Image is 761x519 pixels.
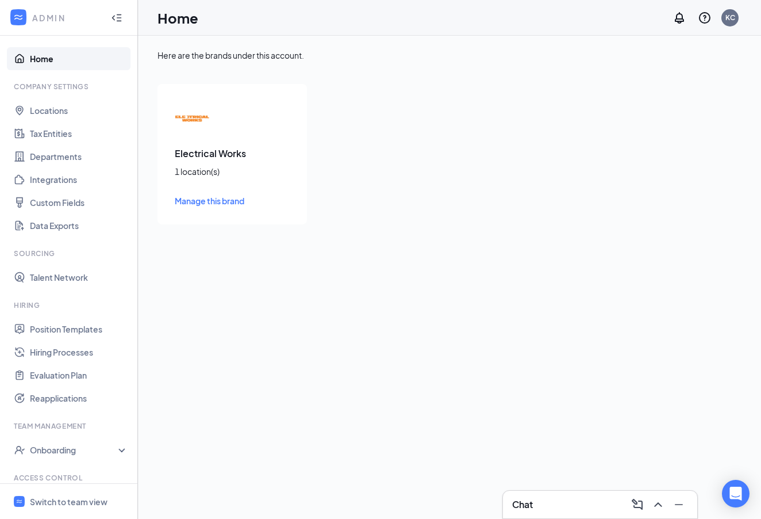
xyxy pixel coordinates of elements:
[30,266,128,289] a: Talent Network
[30,214,128,237] a: Data Exports
[14,473,126,483] div: Access control
[672,11,686,25] svg: Notifications
[649,495,667,514] button: ChevronUp
[628,495,647,514] button: ComposeMessage
[725,13,735,22] div: KC
[30,122,128,145] a: Tax Entities
[30,168,128,191] a: Integrations
[14,444,25,456] svg: UserCheck
[14,82,126,91] div: Company Settings
[157,8,198,28] h1: Home
[30,496,107,507] div: Switch to team view
[14,249,126,258] div: Sourcing
[722,480,750,507] div: Open Intercom Messenger
[175,147,290,160] h3: Electrical Works
[175,194,290,207] a: Manage this brand
[30,444,118,456] div: Onboarding
[30,191,128,214] a: Custom Fields
[32,12,101,24] div: ADMIN
[631,498,644,512] svg: ComposeMessage
[16,498,23,505] svg: WorkstreamLogo
[512,498,533,511] h3: Chat
[175,166,290,177] div: 1 location(s)
[14,300,126,310] div: Hiring
[30,364,128,387] a: Evaluation Plan
[651,498,665,512] svg: ChevronUp
[30,318,128,341] a: Position Templates
[30,387,128,410] a: Reapplications
[698,11,712,25] svg: QuestionInfo
[14,421,126,431] div: Team Management
[30,145,128,168] a: Departments
[13,12,24,23] svg: WorkstreamLogo
[672,498,686,512] svg: Minimize
[670,495,688,514] button: Minimize
[30,99,128,122] a: Locations
[175,196,244,206] span: Manage this brand
[30,341,128,364] a: Hiring Processes
[111,12,122,24] svg: Collapse
[175,101,209,136] img: Electrical Works logo
[157,49,741,61] div: Here are the brands under this account.
[30,47,128,70] a: Home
